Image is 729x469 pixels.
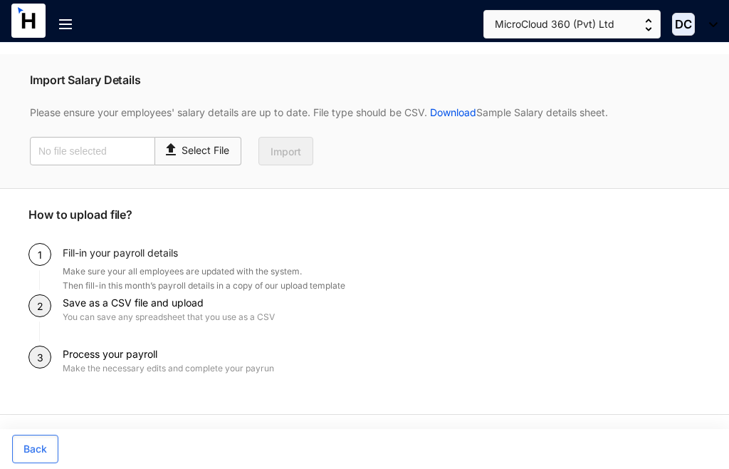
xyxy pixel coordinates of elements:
button: Back [12,435,58,463]
span: Back [23,442,47,456]
p: Select File [182,143,229,158]
div: Process your payroll [63,347,169,361]
span: 3 [37,351,43,364]
button: Import [258,137,313,165]
p: Import Salary Details [30,71,699,88]
img: upload-icon.e7779a65feecae32d790bdb39620e36f.svg [162,138,182,158]
img: up-down-arrow.74152d26bf9780fbf563ca9c90304185.svg [645,19,652,31]
span: 1 [38,249,42,261]
button: MicroCloud 360 (Pvt) Ltd [483,10,661,38]
div: You can save any spreadsheet that you use as a CSV [63,310,701,324]
p: How to upload file? [28,206,701,243]
div: Fill-in your payroll details [63,242,313,279]
input: No file selected [30,137,155,165]
span: 2 [37,300,43,312]
img: dropdown-black.8e83cc76930a90b1a4fdb6d089b7bf3a.svg [702,22,718,27]
p: Please ensure your employees' salary details are up to date. File type should be CSV. Sample Sala... [30,88,699,137]
span: DC [675,19,692,31]
div: Then fill-in this month’s payroll details in a copy of our upload template [63,279,701,293]
a: Download [427,106,476,118]
div: Make the necessary edits and complete your payrun [63,361,701,376]
img: menu-out.303cd30ef9f6dc493f087f509d1c4ae4.svg [59,19,72,29]
span: MicroCloud 360 (Pvt) Ltd [495,16,614,32]
div: Save as a CSV file and upload [63,296,215,310]
div: Make sure your all employees are updated with the system. [63,264,302,279]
